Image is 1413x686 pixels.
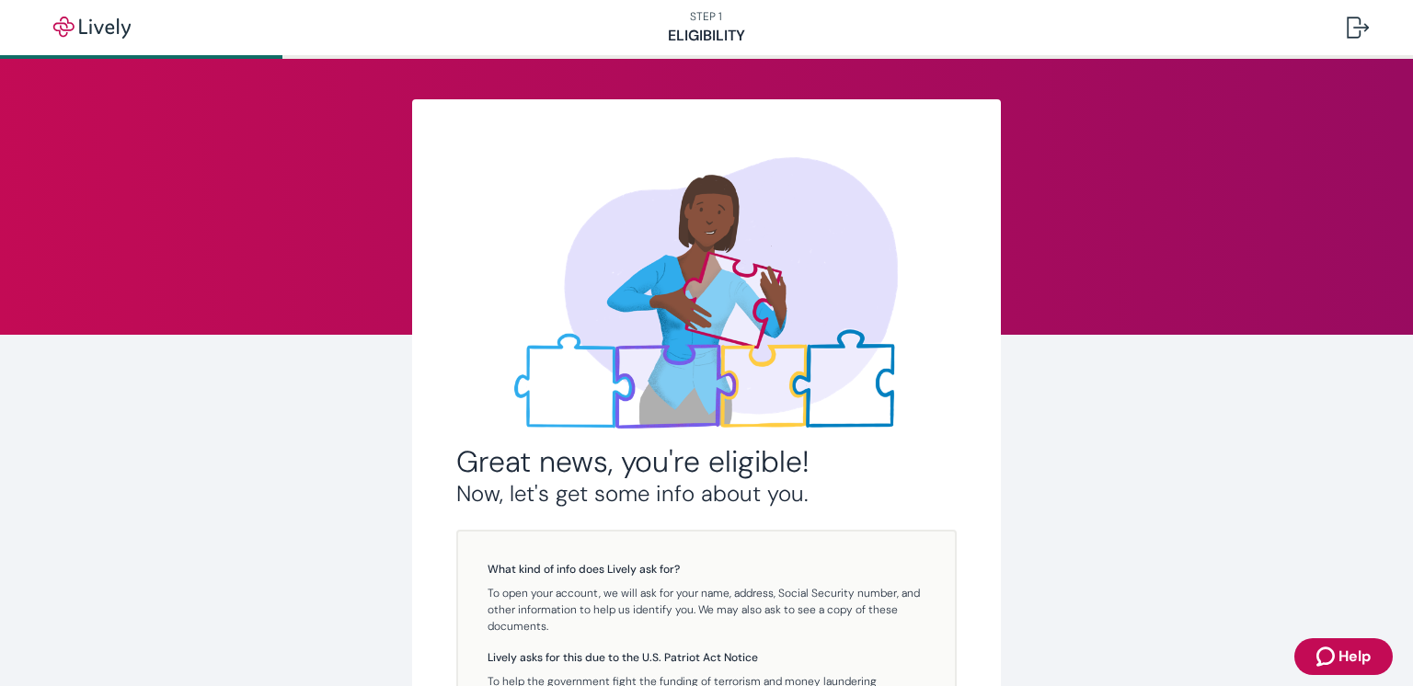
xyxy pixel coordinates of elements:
h2: Great news, you're eligible! [456,443,957,480]
button: Log out [1332,6,1384,50]
span: Help [1338,646,1371,668]
svg: Zendesk support icon [1316,646,1338,668]
button: Zendesk support iconHelp [1294,638,1393,675]
h5: Lively asks for this due to the U.S. Patriot Act Notice [488,649,925,666]
p: To open your account, we will ask for your name, address, Social Security number, and other infor... [488,585,925,635]
img: Lively [40,17,144,39]
h3: Now, let's get some info about you. [456,480,957,508]
h5: What kind of info does Lively ask for? [488,561,925,577]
